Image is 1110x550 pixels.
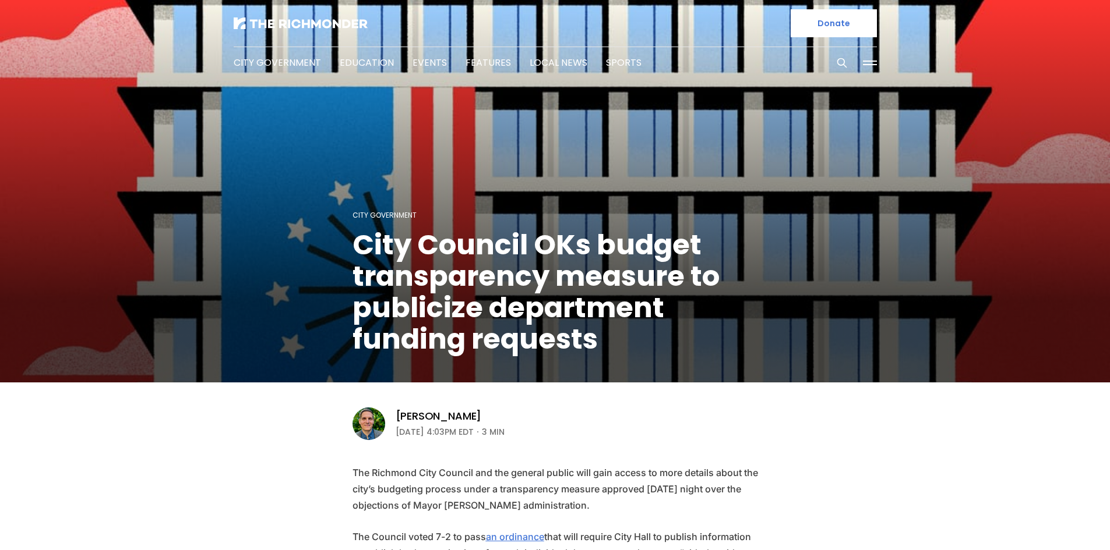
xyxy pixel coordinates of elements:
[1012,493,1110,550] iframe: portal-trigger
[482,425,505,439] span: 3 min
[833,54,851,72] button: Search this site
[413,56,447,69] a: Events
[340,56,394,69] a: Education
[480,531,535,542] a: an ordinance
[396,425,474,439] time: [DATE] 4:03PM EDT
[353,210,417,220] a: City Government
[791,9,877,37] a: Donate
[530,56,587,69] a: Local News
[466,56,511,69] a: Features
[353,407,385,440] img: Graham Moomaw
[396,409,482,423] a: [PERSON_NAME]
[234,17,368,29] img: The Richmonder
[606,56,642,69] a: Sports
[353,229,758,355] h1: City Council OKs budget transparency measure to publicize department funding requests
[234,56,321,69] a: City Government
[353,464,758,513] p: The Richmond City Council and the general public will gain access to more details about the city’...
